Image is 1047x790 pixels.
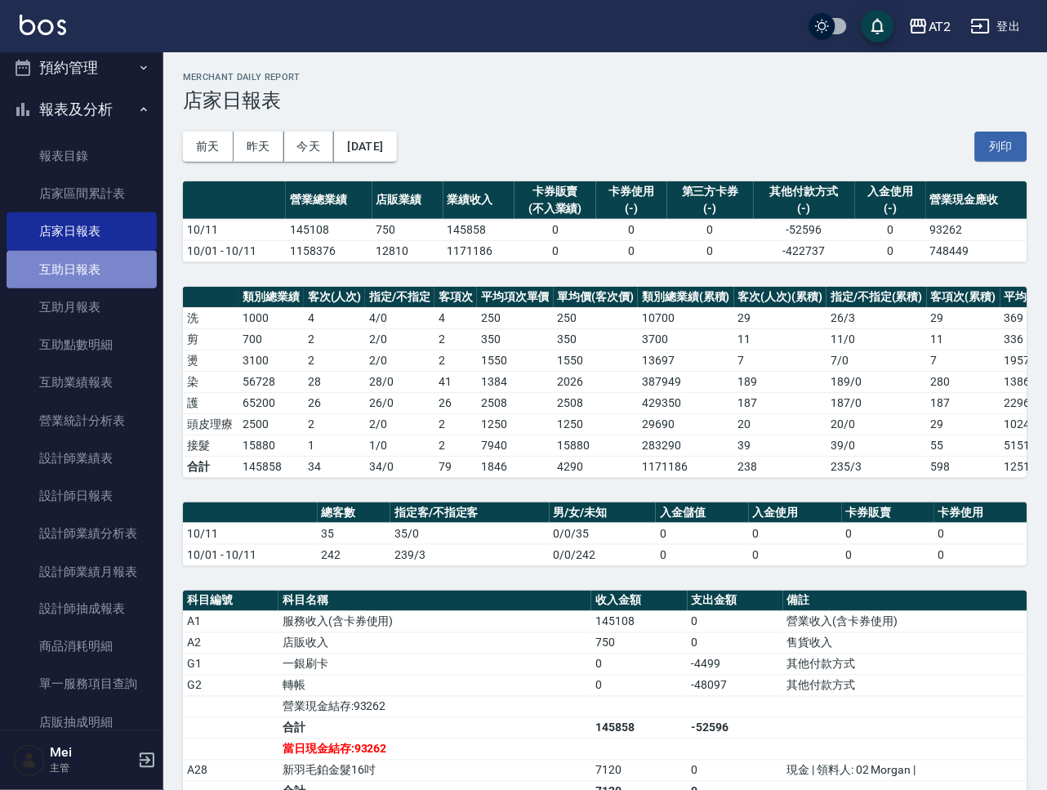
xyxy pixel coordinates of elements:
[284,132,335,162] button: 今天
[600,200,663,217] div: (-)
[783,675,1027,696] td: 其他付款方式
[927,435,1000,456] td: 55
[927,328,1000,350] td: 11
[554,435,639,456] td: 15880
[927,413,1000,435] td: 29
[7,47,157,89] button: 預約管理
[638,456,734,477] td: 1171186
[7,440,157,477] a: 設計師業績表
[477,435,554,456] td: 7940
[443,240,515,261] td: 1171186
[515,219,596,240] td: 0
[390,523,549,544] td: 35/0
[365,413,434,435] td: 2 / 0
[734,328,827,350] td: 11
[238,392,304,413] td: 65200
[365,435,434,456] td: 1 / 0
[519,200,592,217] div: (不入業績)
[318,523,391,544] td: 35
[859,183,922,200] div: 入金使用
[7,402,157,440] a: 營業統計分析表
[434,307,477,328] td: 4
[926,181,1027,220] th: 營業現金應收
[671,183,750,200] div: 第三方卡券
[934,502,1027,524] th: 卡券使用
[278,611,591,632] td: 服務收入(含卡券使用)
[477,328,554,350] td: 350
[7,326,157,364] a: 互助點數明細
[477,350,554,371] td: 1550
[304,435,366,456] td: 1
[826,371,927,392] td: 189 / 0
[183,632,278,654] td: A2
[783,654,1027,675] td: 其他付款方式
[50,761,133,776] p: 主管
[434,435,477,456] td: 2
[550,523,657,544] td: 0/0/35
[304,456,366,477] td: 34
[183,181,1027,262] table: a dense table
[477,287,554,308] th: 平均項次單價
[7,477,157,515] a: 設計師日報表
[183,240,286,261] td: 10/01 - 10/11
[443,181,515,220] th: 業績收入
[20,15,66,35] img: Logo
[638,328,734,350] td: 3700
[286,219,372,240] td: 145108
[826,435,927,456] td: 39 / 0
[183,523,318,544] td: 10/11
[7,288,157,326] a: 互助月報表
[434,350,477,371] td: 2
[554,392,639,413] td: 2508
[591,611,687,632] td: 145108
[975,132,1027,162] button: 列印
[842,544,935,565] td: 0
[477,371,554,392] td: 1384
[7,364,157,401] a: 互助業績報表
[390,502,549,524] th: 指定客/不指定客
[183,654,278,675] td: G1
[183,544,318,565] td: 10/01 - 10/11
[734,456,827,477] td: 238
[591,760,687,781] td: 7120
[842,523,935,544] td: 0
[7,628,157,666] a: 商品消耗明細
[902,10,958,43] button: AT2
[434,413,477,435] td: 2
[927,287,1000,308] th: 客項次(累積)
[183,219,286,240] td: 10/11
[667,219,754,240] td: 0
[286,240,372,261] td: 1158376
[434,392,477,413] td: 26
[7,704,157,742] a: 店販抽成明細
[826,328,927,350] td: 11 / 0
[477,413,554,435] td: 1250
[758,183,851,200] div: 其他付款方式
[826,350,927,371] td: 7 / 0
[550,544,657,565] td: 0/0/242
[638,307,734,328] td: 10700
[688,760,783,781] td: 0
[783,632,1027,654] td: 售貨收入
[365,371,434,392] td: 28 / 0
[749,502,842,524] th: 入金使用
[278,696,591,717] td: 營業現金結存:93262
[434,456,477,477] td: 79
[365,456,434,477] td: 34/0
[183,72,1027,83] h2: Merchant Daily Report
[826,307,927,328] td: 26 / 3
[550,502,657,524] th: 男/女/未知
[278,591,591,612] th: 科目名稱
[671,200,750,217] div: (-)
[13,744,46,777] img: Person
[304,328,366,350] td: 2
[434,328,477,350] td: 2
[862,10,894,42] button: save
[278,675,591,696] td: 轉帳
[304,392,366,413] td: 26
[859,200,922,217] div: (-)
[238,307,304,328] td: 1000
[596,240,667,261] td: 0
[734,413,827,435] td: 20
[183,435,238,456] td: 接髮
